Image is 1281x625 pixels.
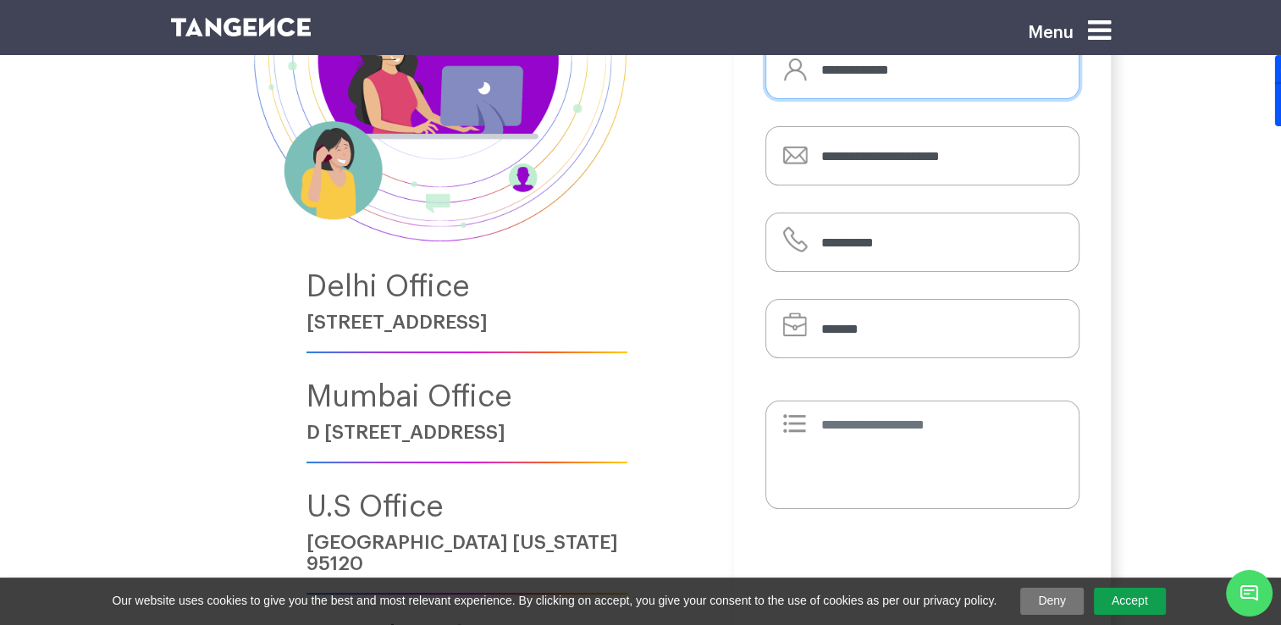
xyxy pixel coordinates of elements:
h6: [STREET_ADDRESS] [306,312,627,333]
a: Deny [1020,588,1084,615]
iframe: reCAPTCHA [793,536,1051,602]
h6: [GEOGRAPHIC_DATA] [US_STATE] 95120 [306,532,627,574]
h4: Mumbai Office [306,380,627,413]
a: Accept [1094,588,1166,615]
h6: D [STREET_ADDRESS] [306,422,627,443]
h4: Delhi Office [306,270,627,303]
img: logo SVG [171,18,312,36]
h4: U.S Office [306,490,627,523]
span: Our website uses cookies to give you the best and most relevant experience. By clicking on accept... [112,593,997,610]
span: Chat Widget [1226,570,1273,617]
